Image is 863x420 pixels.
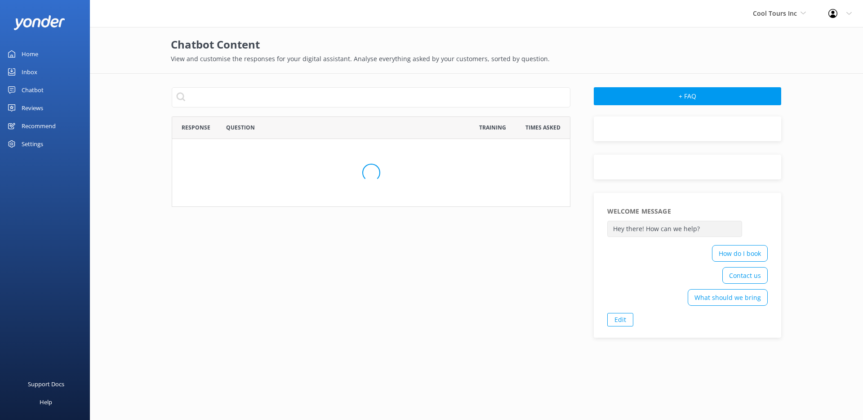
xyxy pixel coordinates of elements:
span: Cool Tours Inc [753,9,797,18]
div: Home [22,45,38,63]
div: How do I book [712,245,768,262]
button: + FAQ [594,87,781,105]
span: Times Asked [525,123,561,132]
div: Chatbot [22,81,44,99]
div: Inbox [22,63,37,81]
div: Contact us [722,267,768,284]
div: Help [40,393,52,411]
a: Edit [607,313,633,326]
span: Training [479,123,506,132]
div: What should we bring [688,289,768,306]
p: View and customise the responses for your digital assistant. Analyse everything asked by your cus... [171,54,782,64]
img: yonder-white-logo.png [13,15,65,30]
span: Response [182,123,210,132]
div: Recommend [22,117,56,135]
div: Reviews [22,99,43,117]
span: Question [226,123,255,132]
p: Hey there! How can we help? [607,221,742,237]
div: grid [172,139,570,206]
h2: Chatbot Content [171,36,782,53]
div: Settings [22,135,43,153]
div: Support Docs [28,375,64,393]
h5: Welcome Message [607,206,671,216]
